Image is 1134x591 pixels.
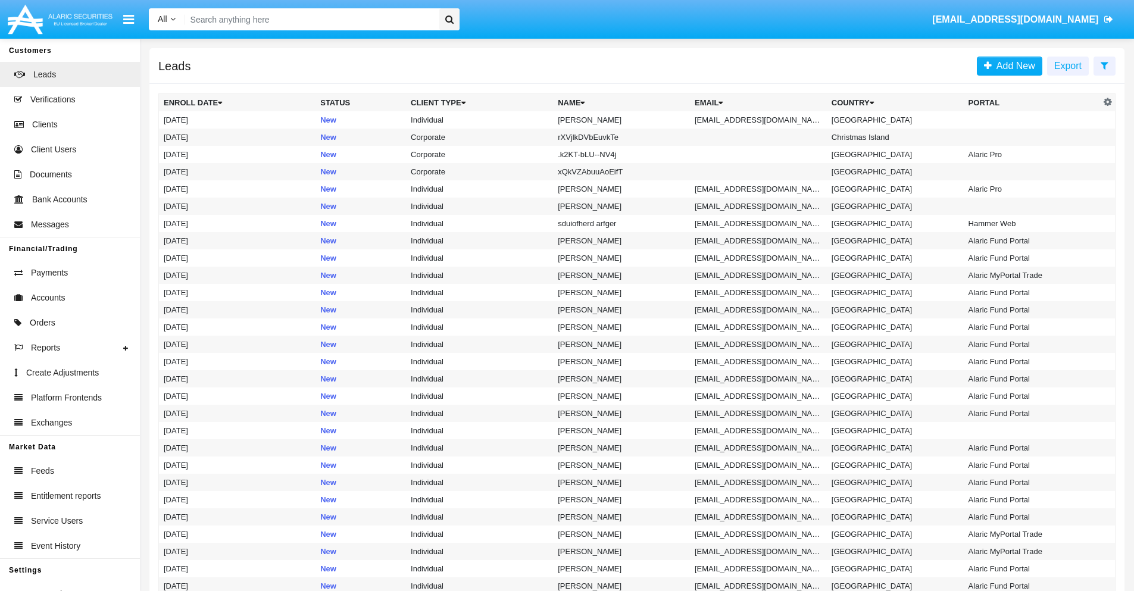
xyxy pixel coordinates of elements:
td: [PERSON_NAME] [553,543,690,560]
span: Service Users [31,515,83,527]
td: New [315,267,406,284]
td: New [315,456,406,474]
td: [PERSON_NAME] [553,508,690,526]
td: xQkVZAbuuAoEifT [553,163,690,180]
td: New [315,560,406,577]
th: Name [553,94,690,112]
td: New [315,422,406,439]
td: Alaric Fund Portal [964,249,1101,267]
td: [DATE] [159,284,316,301]
th: Client Type [406,94,553,112]
td: New [315,129,406,146]
td: [EMAIL_ADDRESS][DOMAIN_NAME] [690,180,827,198]
td: Alaric Fund Portal [964,439,1101,456]
td: Alaric MyPortal Trade [964,543,1101,560]
td: New [315,353,406,370]
td: [GEOGRAPHIC_DATA] [827,456,964,474]
td: [EMAIL_ADDRESS][DOMAIN_NAME] [690,301,827,318]
td: [GEOGRAPHIC_DATA] [827,198,964,215]
td: [EMAIL_ADDRESS][DOMAIN_NAME] [690,543,827,560]
td: Individual [406,474,553,491]
td: Individual [406,508,553,526]
td: Alaric Fund Portal [964,405,1101,422]
td: Individual [406,111,553,129]
td: [EMAIL_ADDRESS][DOMAIN_NAME] [690,232,827,249]
td: [PERSON_NAME] [553,370,690,387]
td: Alaric Fund Portal [964,491,1101,508]
td: [GEOGRAPHIC_DATA] [827,146,964,163]
td: Individual [406,353,553,370]
td: [PERSON_NAME] [553,491,690,508]
td: [GEOGRAPHIC_DATA] [827,301,964,318]
td: [DATE] [159,353,316,370]
td: [EMAIL_ADDRESS][DOMAIN_NAME] [690,456,827,474]
th: Portal [964,94,1101,112]
td: Individual [406,456,553,474]
td: [GEOGRAPHIC_DATA] [827,526,964,543]
td: New [315,301,406,318]
td: Corporate [406,146,553,163]
span: Reports [31,342,60,354]
td: rXVjlkDVbEuvkTe [553,129,690,146]
button: Export [1047,57,1089,76]
td: New [315,163,406,180]
img: Logo image [6,2,114,37]
td: [GEOGRAPHIC_DATA] [827,474,964,491]
td: [GEOGRAPHIC_DATA] [827,180,964,198]
td: [GEOGRAPHIC_DATA] [827,284,964,301]
td: [GEOGRAPHIC_DATA] [827,491,964,508]
td: New [315,543,406,560]
td: Alaric Fund Portal [964,456,1101,474]
td: New [315,198,406,215]
td: [EMAIL_ADDRESS][DOMAIN_NAME] [690,267,827,284]
td: New [315,526,406,543]
td: [PERSON_NAME] [553,301,690,318]
span: Create Adjustments [26,367,99,379]
span: Event History [31,540,80,552]
td: [PERSON_NAME] [553,526,690,543]
td: Alaric Fund Portal [964,232,1101,249]
td: New [315,405,406,422]
td: New [315,284,406,301]
td: [DATE] [159,422,316,439]
span: Clients [32,118,58,131]
td: New [315,249,406,267]
td: [GEOGRAPHIC_DATA] [827,508,964,526]
td: [DATE] [159,180,316,198]
td: Alaric Fund Portal [964,284,1101,301]
td: New [315,508,406,526]
span: Accounts [31,292,65,304]
td: [DATE] [159,163,316,180]
a: Add New [977,57,1042,76]
span: Messages [31,218,69,231]
td: New [315,336,406,353]
span: Entitlement reports [31,490,101,502]
span: Bank Accounts [32,193,88,206]
td: Individual [406,180,553,198]
td: Individual [406,318,553,336]
td: [DATE] [159,439,316,456]
th: Status [315,94,406,112]
td: Alaric Fund Portal [964,370,1101,387]
td: New [315,370,406,387]
td: Individual [406,560,553,577]
td: [DATE] [159,146,316,163]
td: Alaric MyPortal Trade [964,526,1101,543]
td: [PERSON_NAME] [553,439,690,456]
td: [PERSON_NAME] [553,405,690,422]
td: [EMAIL_ADDRESS][DOMAIN_NAME] [690,405,827,422]
span: Verifications [30,93,75,106]
td: [EMAIL_ADDRESS][DOMAIN_NAME] [690,198,827,215]
td: [PERSON_NAME] [553,284,690,301]
td: Individual [406,249,553,267]
td: [GEOGRAPHIC_DATA] [827,543,964,560]
td: [EMAIL_ADDRESS][DOMAIN_NAME] [690,560,827,577]
td: [EMAIL_ADDRESS][DOMAIN_NAME] [690,318,827,336]
th: Email [690,94,827,112]
td: [PERSON_NAME] [553,336,690,353]
td: [DATE] [159,456,316,474]
td: Alaric Fund Portal [964,474,1101,491]
td: New [315,111,406,129]
td: New [315,146,406,163]
td: Alaric Fund Portal [964,318,1101,336]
